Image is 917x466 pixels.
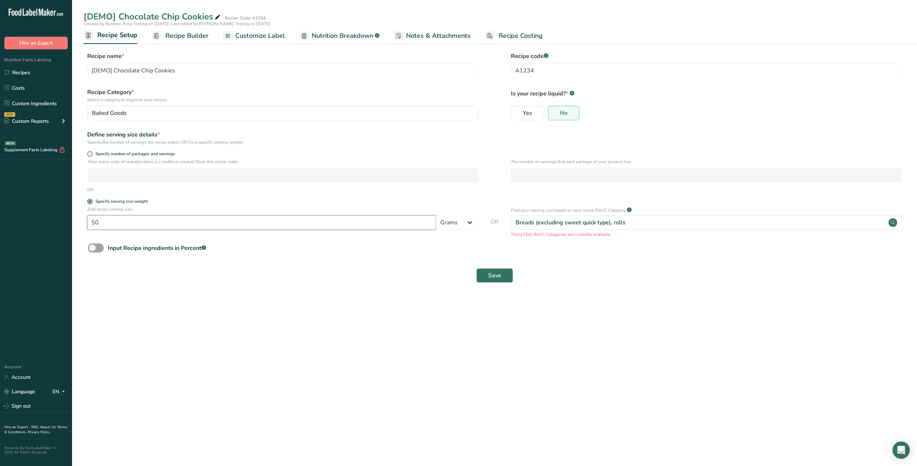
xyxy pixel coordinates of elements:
[523,109,532,117] span: Yes
[511,63,902,78] input: Type your recipe code here
[485,28,543,44] a: Recipe Costing
[516,218,626,227] div: Breads (excluding sweet quick type), rolls
[394,28,471,44] a: Notes & Attachments
[87,63,478,78] input: Type your recipe name here
[4,37,68,49] button: Hire an Expert
[152,28,209,44] a: Recipe Builder
[87,106,478,120] button: Baked Goods
[31,425,40,430] a: FAQ .
[4,385,35,398] a: Language
[511,52,902,61] label: Recipe code
[511,231,902,238] p: *Only FDA RACC Categories are currently available
[165,31,209,41] span: Recipe Builder
[87,215,436,230] input: Type your serving size here
[5,141,16,145] div: BETA
[225,15,266,21] div: Recipe Code: A1234
[4,425,67,435] a: Terms & Conditions .
[97,30,137,40] span: Recipe Setup
[92,109,127,117] span: Baked Goods
[511,207,626,214] p: Find your serving size based on your recipe RACC Category
[4,117,49,125] div: Custom Reports
[511,88,902,98] p: Is your recipe liquid?
[499,31,543,41] span: Recipe Costing
[4,425,30,430] a: Hire an Expert .
[87,206,478,212] p: Add recipe serving size..
[28,430,50,435] a: Privacy Policy
[476,268,513,283] button: Save
[40,425,57,430] a: About Us .
[312,31,373,41] span: Nutrition Breakdown
[53,387,68,396] div: EN
[488,271,501,280] span: Save
[87,52,478,61] label: Recipe name
[511,158,901,165] p: The number of servings that each package of your product has.
[223,28,285,44] a: Customize Label
[84,21,270,27] span: Created by Bamboo Rose Testing on [DATE], Last edited by [PERSON_NAME] Testing on [DATE]
[87,88,478,103] label: Recipe Category
[490,218,499,238] span: OR
[4,112,15,117] div: NEW
[87,130,478,139] div: Define serving size details
[87,139,478,145] div: Specify the number of servings the recipe makes OR Fix a specific serving weight
[406,31,471,41] span: Notes & Attachments
[95,199,148,204] div: Specify serving size weight
[87,187,93,193] div: OR
[892,442,910,459] div: Open Intercom Messenger
[560,109,567,117] span: No
[84,10,222,23] div: [DEMO] Chocolate Chip Cookies
[299,28,379,44] a: Nutrition Breakdown
[87,97,478,103] p: Select a category to organize your recipes
[84,27,137,44] a: Recipe Setup
[93,151,175,157] span: Specify number of packages and servings
[4,446,68,454] div: Powered By FoodLabelMaker © 2025 All Rights Reserved
[108,244,206,252] div: Input Recipe ingredients in Percent
[235,31,285,41] span: Customize Label
[88,158,478,165] p: How many units of sealable items (i.e. bottle or packet) Does this recipe make.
